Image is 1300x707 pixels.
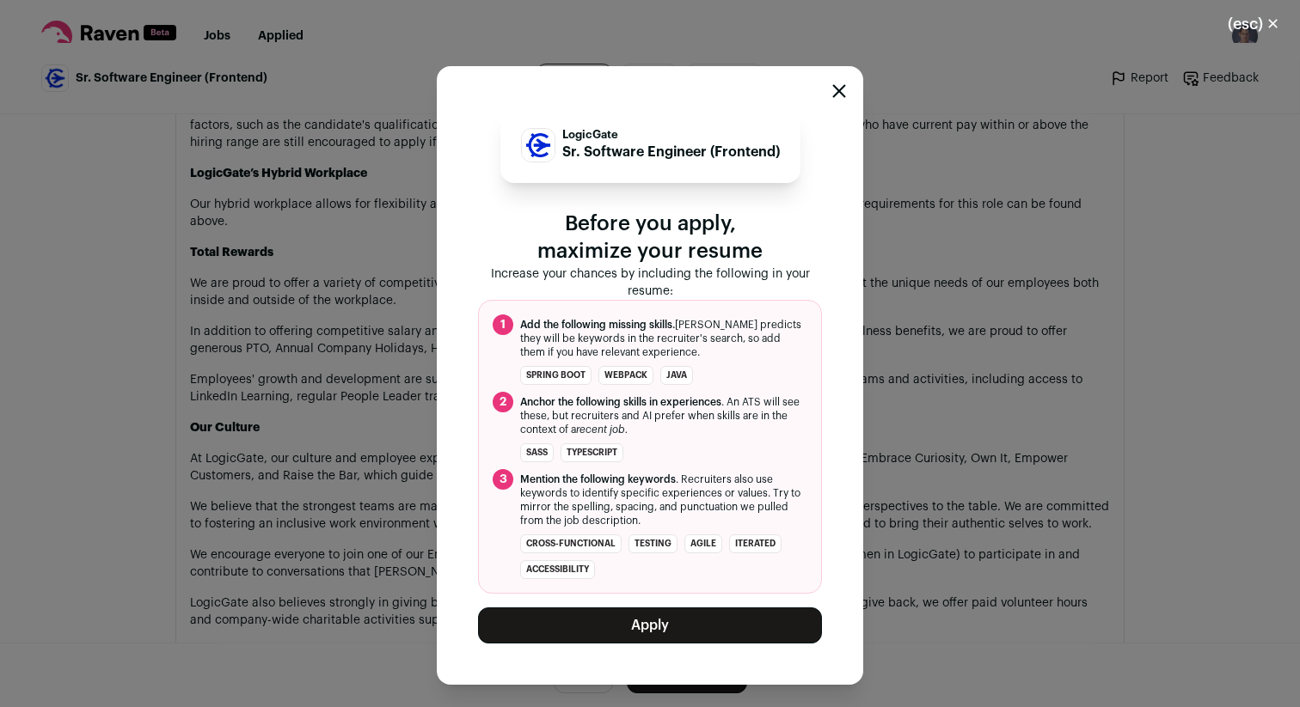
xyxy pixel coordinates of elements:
li: iterated [729,534,782,553]
span: Mention the following keywords [520,474,676,485]
p: Before you apply, maximize your resume [478,210,822,265]
li: cross-functional [520,534,622,553]
li: TypeScript [561,443,623,462]
li: accessibility [520,560,595,579]
img: ec1638a9e0187519769052209b7f5698baa60a3fc81e59d09502e8a8753bd156.jpg [522,129,555,162]
span: 2 [493,392,513,412]
li: Webpack [598,366,653,385]
span: Anchor the following skills in experiences [520,397,721,407]
button: Close modal [1207,5,1300,43]
span: [PERSON_NAME] predicts they will be keywords in the recruiter's search, so add them if you have r... [520,318,807,359]
span: 1 [493,314,513,335]
li: Spring Boot [520,366,592,385]
span: . An ATS will see these, but recruiters and AI prefer when skills are in the context of a [520,395,807,436]
p: Sr. Software Engineer (Frontend) [562,142,780,162]
span: . Recruiters also use keywords to identify specific experiences or values. Try to mirror the spel... [520,472,807,527]
i: recent job. [576,424,628,435]
li: testing [629,534,678,553]
p: Increase your chances by including the following in your resume: [478,265,822,300]
li: Sass [520,443,554,462]
span: 3 [493,469,513,490]
span: Add the following missing skills. [520,320,675,330]
li: Java [660,366,693,385]
p: LogicGate [562,128,780,142]
button: Close modal [832,84,846,98]
li: agile [684,534,722,553]
button: Apply [478,607,822,643]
